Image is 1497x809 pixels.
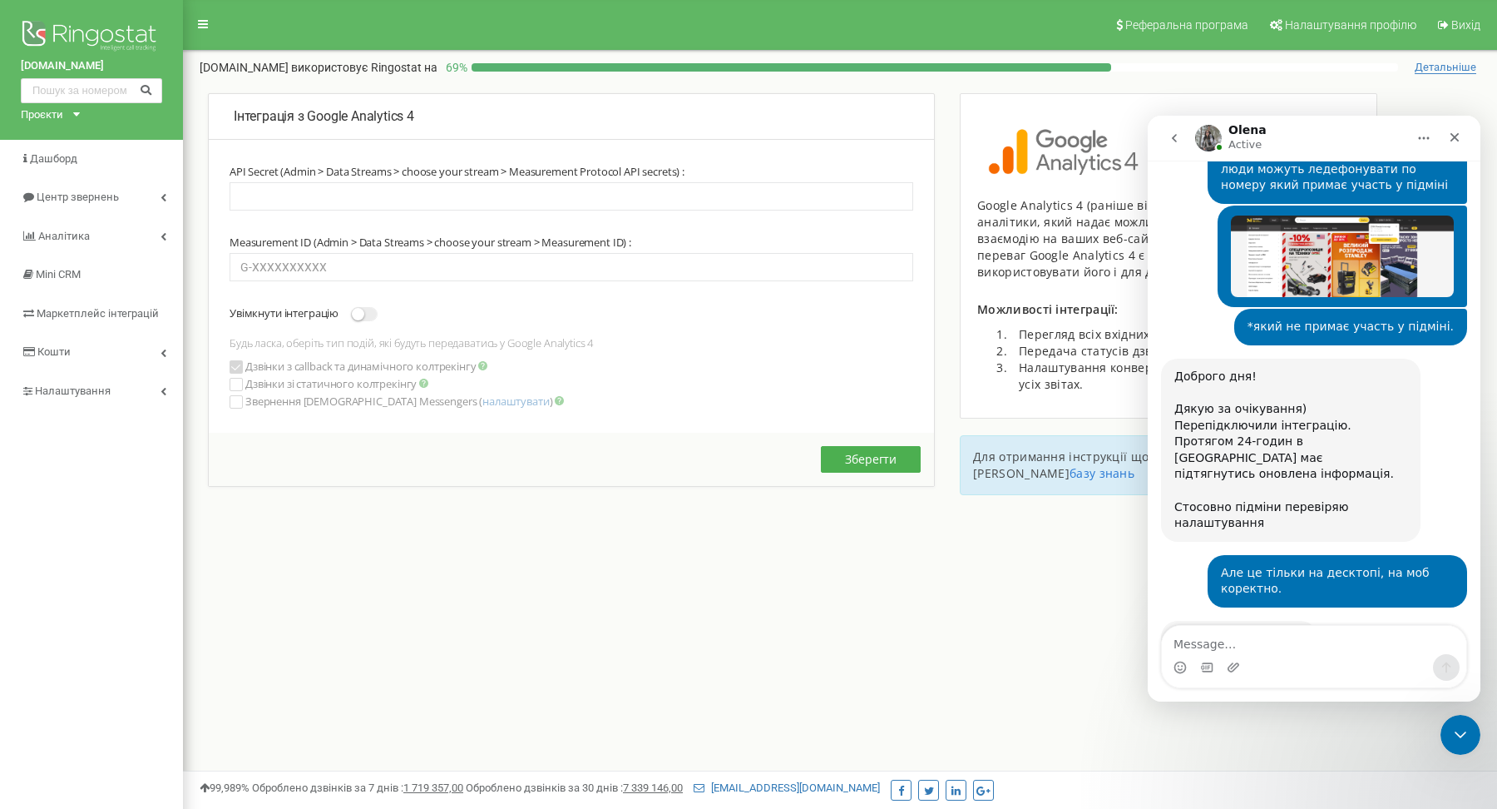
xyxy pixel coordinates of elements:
iframe: Intercom live chat [1148,116,1480,702]
label: Дзвінки зі статичного колтрекінгу [245,377,428,390]
label: Дзвінки з callback та динамічного колтрекінгу [245,360,487,373]
span: Реферальна програма [1125,18,1248,32]
a: [DOMAIN_NAME] [21,58,162,74]
span: Детальніше [1415,61,1476,74]
label: Measurement ID (Admin > Data Streams > choose your stream > Measurement ID) : [230,236,631,249]
div: Google Analytics 4 (раніше відомий як "App + Web") — це сервіс аналітики, який надає можливість в... [977,197,1360,280]
label: API Secret (Admin > Data Streams > choose your stream > Measurement Protocol API secrets) : [230,165,684,178]
span: Вихід [1451,18,1480,32]
u: 1 719 357,00 [403,782,463,794]
p: Можливості інтеграції: [977,301,1360,318]
p: [DOMAIN_NAME] [200,59,437,76]
label: Звернення [DEMOGRAPHIC_DATA] Messengers ( ) [245,395,564,408]
span: Налаштування [35,385,111,397]
input: Пошук за номером [21,78,162,103]
span: Дашборд [30,152,77,165]
a: налаштувати [482,394,549,409]
li: Передача статусів дзвінків з прив'язкою до відвідувача; [1010,343,1360,360]
span: Оброблено дзвінків за 7 днів : [252,782,463,794]
span: Центр звернень [37,191,119,203]
button: Зберегти [821,446,921,473]
span: Аналiтика [38,230,90,242]
span: Налаштування профілю [1285,18,1416,32]
li: Налаштування конверсій на дзвінки для перегляду в усіх звітах. [1010,360,1360,393]
p: Для отримання інструкції щодо інтеграції перейдіть [PERSON_NAME] [973,449,1364,482]
span: Кошти [37,345,71,358]
a: [EMAIL_ADDRESS][DOMAIN_NAME] [694,782,880,794]
span: Маркетплейс інтеграцій [37,307,159,320]
li: Перегляд всіх вхідних та Callback дзвінків як подій; [1010,326,1360,343]
p: Будь ласка, оберіть тип подій, які будуть передаватись у Google Analytics 4 [230,336,913,350]
div: Проєкти [21,107,63,123]
input: G-ХХХХХХХХХХ [230,253,913,281]
span: 99,989% [200,782,249,794]
img: Ringostat logo [21,17,162,58]
a: базу знань [1070,465,1134,481]
p: Інтеграція з Google Analytics 4 [234,107,909,127]
span: Оброблено дзвінків за 30 днів : [466,782,683,794]
label: Увімкнути інтеграцію [230,306,338,320]
span: використовує Ringostat на [291,61,437,74]
img: image [977,127,1157,176]
span: Mini CRM [36,268,81,280]
iframe: Intercom live chat [1440,715,1480,755]
p: 69 % [437,59,472,76]
u: 7 339 146,00 [623,782,683,794]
